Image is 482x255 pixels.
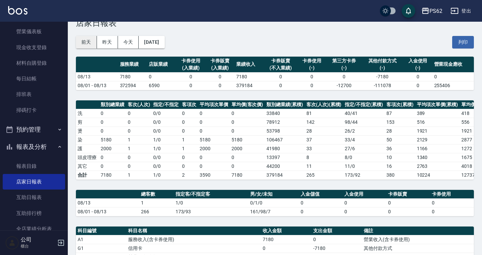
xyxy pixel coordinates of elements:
[230,126,265,135] td: 0
[152,162,180,171] td: 0 / 0
[139,190,174,199] th: 總客數
[299,57,325,64] div: 卡券使用
[174,207,249,216] td: 173/93
[99,153,126,162] td: 0
[205,72,235,81] td: 0
[118,36,139,48] button: 今天
[3,102,65,118] a: 掃碼打卡
[126,171,152,179] td: 1
[97,36,118,48] button: 昨天
[126,126,152,135] td: 0
[419,4,445,18] button: PS62
[230,162,265,171] td: 0
[76,235,126,244] td: A1
[76,57,474,90] table: a dense table
[76,36,97,48] button: 前天
[180,109,198,118] td: 0
[3,40,65,55] a: 現金收支登錄
[362,81,403,90] td: -111078
[207,64,233,72] div: (入業績)
[299,198,343,207] td: 0
[230,171,265,179] td: 7180
[230,153,265,162] td: 0
[230,118,265,126] td: 0
[139,198,174,207] td: 1
[305,118,343,126] td: 142
[99,135,126,144] td: 5180
[433,81,474,90] td: 255406
[99,118,126,126] td: 0
[198,126,230,135] td: 0
[385,153,415,162] td: 10
[126,135,152,144] td: 1
[452,36,474,48] button: 列印
[402,4,415,18] button: save
[174,198,249,207] td: 1/0
[403,72,433,81] td: 0
[343,190,386,199] th: 入金使用
[265,109,305,118] td: 33840
[430,207,474,216] td: 0
[139,207,174,216] td: 266
[299,207,343,216] td: 0
[343,207,386,216] td: 0
[261,227,312,235] th: 收入金額
[265,135,305,144] td: 106467
[76,118,99,126] td: 剪
[386,207,430,216] td: 0
[261,244,312,253] td: 0
[126,227,261,235] th: 科目名稱
[230,144,265,153] td: 2000
[264,81,297,90] td: 0
[343,171,385,179] td: 173/92
[248,207,299,216] td: 161/98/7
[198,118,230,126] td: 0
[76,244,126,253] td: G1
[3,174,65,190] a: 店家日報表
[152,100,180,109] th: 指定/不指定
[118,72,147,81] td: 7180
[207,57,233,64] div: 卡券販賣
[3,205,65,221] a: 互助排行榜
[362,72,403,81] td: -7180
[363,64,401,72] div: (-)
[126,118,152,126] td: 0
[343,162,385,171] td: 11 / 0
[118,57,147,73] th: 服務業績
[248,190,299,199] th: 男/女/未知
[305,144,343,153] td: 33
[265,144,305,153] td: 41980
[343,126,385,135] td: 26 / 2
[178,64,204,72] div: (入業績)
[147,57,176,73] th: 店販業績
[3,55,65,71] a: 材料自購登錄
[180,126,198,135] td: 0
[305,135,343,144] td: 37
[433,57,474,73] th: 營業現金應收
[21,243,55,249] p: 櫃台
[343,118,385,126] td: 98 / 44
[152,135,180,144] td: 1 / 0
[126,100,152,109] th: 客次(人次)
[76,198,139,207] td: 08/13
[265,118,305,126] td: 78912
[99,109,126,118] td: 0
[261,235,312,244] td: 7180
[174,190,249,199] th: 指定客/不指定客
[3,24,65,39] a: 營業儀表板
[152,118,180,126] td: 0 / 0
[248,198,299,207] td: 0/1/0
[265,162,305,171] td: 44200
[385,118,415,126] td: 153
[152,126,180,135] td: 0 / 0
[99,171,126,179] td: 7180
[76,109,99,118] td: 洗
[385,100,415,109] th: 客項次(累積)
[198,109,230,118] td: 0
[198,135,230,144] td: 5180
[326,72,362,81] td: 0
[118,81,147,90] td: 372594
[328,64,360,72] div: (-)
[405,64,431,72] div: (-)
[126,153,152,162] td: 0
